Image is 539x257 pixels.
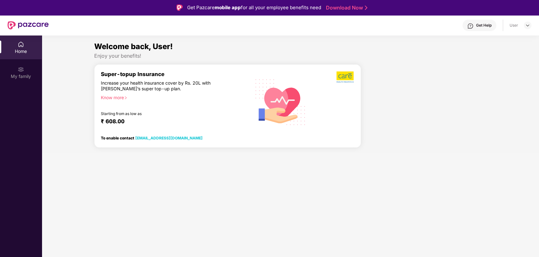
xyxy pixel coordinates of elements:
[365,4,367,11] img: Stroke
[101,136,203,140] div: To enable contact
[525,23,530,28] img: svg+xml;base64,PHN2ZyBpZD0iRHJvcGRvd24tMzJ4MzIiIHhtbG5zPSJodHRwOi8vd3d3LnczLm9yZy8yMDAwL3N2ZyIgd2...
[101,111,222,116] div: Starting from as low as
[476,23,492,28] div: Get Help
[135,136,203,140] a: [EMAIL_ADDRESS][DOMAIN_NAME]
[101,71,249,77] div: Super-topup Insurance
[101,95,245,99] div: Know more
[124,96,127,100] span: right
[187,4,321,11] div: Get Pazcare for all your employee benefits need
[510,23,518,28] div: User
[467,23,474,29] img: svg+xml;base64,PHN2ZyBpZD0iSGVscC0zMngzMiIgeG1sbnM9Imh0dHA6Ly93d3cudzMub3JnLzIwMDAvc3ZnIiB3aWR0aD...
[176,4,183,11] img: Logo
[336,71,354,83] img: b5dec4f62d2307b9de63beb79f102df3.png
[94,53,487,59] div: Enjoy your benefits!
[101,118,242,126] div: ₹ 608.00
[94,42,173,51] span: Welcome back, User!
[215,4,241,10] strong: mobile app
[101,80,222,92] div: Increase your health insurance cover by Rs. 20L with [PERSON_NAME]’s super top-up plan.
[8,21,49,29] img: New Pazcare Logo
[250,71,311,132] img: svg+xml;base64,PHN2ZyB4bWxucz0iaHR0cDovL3d3dy53My5vcmcvMjAwMC9zdmciIHhtbG5zOnhsaW5rPSJodHRwOi8vd3...
[326,4,365,11] a: Download Now
[18,41,24,48] img: svg+xml;base64,PHN2ZyBpZD0iSG9tZSIgeG1sbnM9Imh0dHA6Ly93d3cudzMub3JnLzIwMDAvc3ZnIiB3aWR0aD0iMjAiIG...
[18,66,24,73] img: svg+xml;base64,PHN2ZyB3aWR0aD0iMjAiIGhlaWdodD0iMjAiIHZpZXdCb3g9IjAgMCAyMCAyMCIgZmlsbD0ibm9uZSIgeG...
